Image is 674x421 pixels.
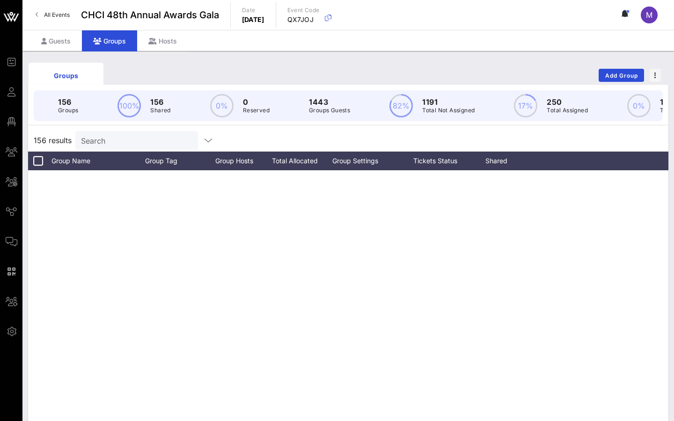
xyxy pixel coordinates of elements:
[58,96,78,108] p: 156
[287,6,320,15] p: Event Code
[242,6,264,15] p: Date
[36,71,96,80] div: Groups
[58,106,78,115] p: Groups
[137,30,188,51] div: Hosts
[547,106,588,115] p: Total Assigned
[646,10,652,20] span: M
[547,96,588,108] p: 250
[145,152,211,170] div: Group Tag
[242,15,264,24] p: [DATE]
[211,152,267,170] div: Group Hosts
[51,152,145,170] div: Group Name
[398,152,473,170] div: Tickets Status
[81,8,219,22] span: CHCI 48th Annual Awards Gala
[243,106,270,115] p: Reserved
[287,15,320,24] p: QX7JOJ
[422,96,475,108] p: 1191
[30,30,82,51] div: Guests
[422,106,475,115] p: Total Not Assigned
[150,106,170,115] p: Shared
[34,135,72,146] span: 156 results
[605,72,638,79] span: Add Group
[473,152,529,170] div: Shared
[599,69,644,82] button: Add Group
[309,96,350,108] p: 1443
[82,30,137,51] div: Groups
[30,7,75,22] a: All Events
[309,106,350,115] p: Groups Guests
[332,152,398,170] div: Group Settings
[150,96,170,108] p: 156
[641,7,658,23] div: M
[267,152,332,170] div: Total Allocated
[243,96,270,108] p: 0
[44,11,70,18] span: All Events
